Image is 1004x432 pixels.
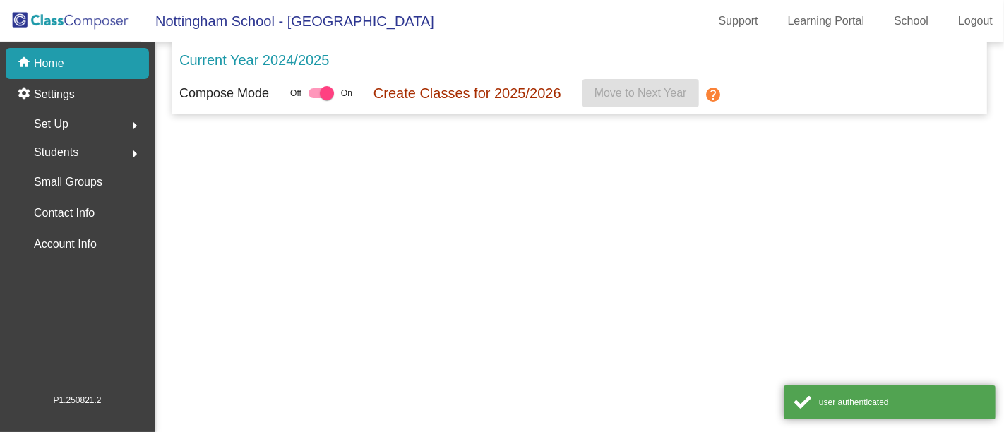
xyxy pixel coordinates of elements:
[705,86,722,103] mat-icon: help
[179,49,329,71] p: Current Year 2024/2025
[594,87,687,99] span: Move to Next Year
[34,203,95,223] p: Contact Info
[819,396,985,409] div: user authenticated
[290,87,301,100] span: Off
[126,117,143,134] mat-icon: arrow_right
[582,79,699,107] button: Move to Next Year
[141,10,434,32] span: Nottingham School - [GEOGRAPHIC_DATA]
[179,84,269,103] p: Compose Mode
[17,86,34,103] mat-icon: settings
[34,86,75,103] p: Settings
[883,10,940,32] a: School
[707,10,770,32] a: Support
[947,10,1004,32] a: Logout
[34,234,97,254] p: Account Info
[34,114,68,134] span: Set Up
[17,55,34,72] mat-icon: home
[34,172,102,192] p: Small Groups
[34,55,64,72] p: Home
[373,83,561,104] p: Create Classes for 2025/2026
[126,145,143,162] mat-icon: arrow_right
[34,143,78,162] span: Students
[777,10,876,32] a: Learning Portal
[341,87,352,100] span: On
